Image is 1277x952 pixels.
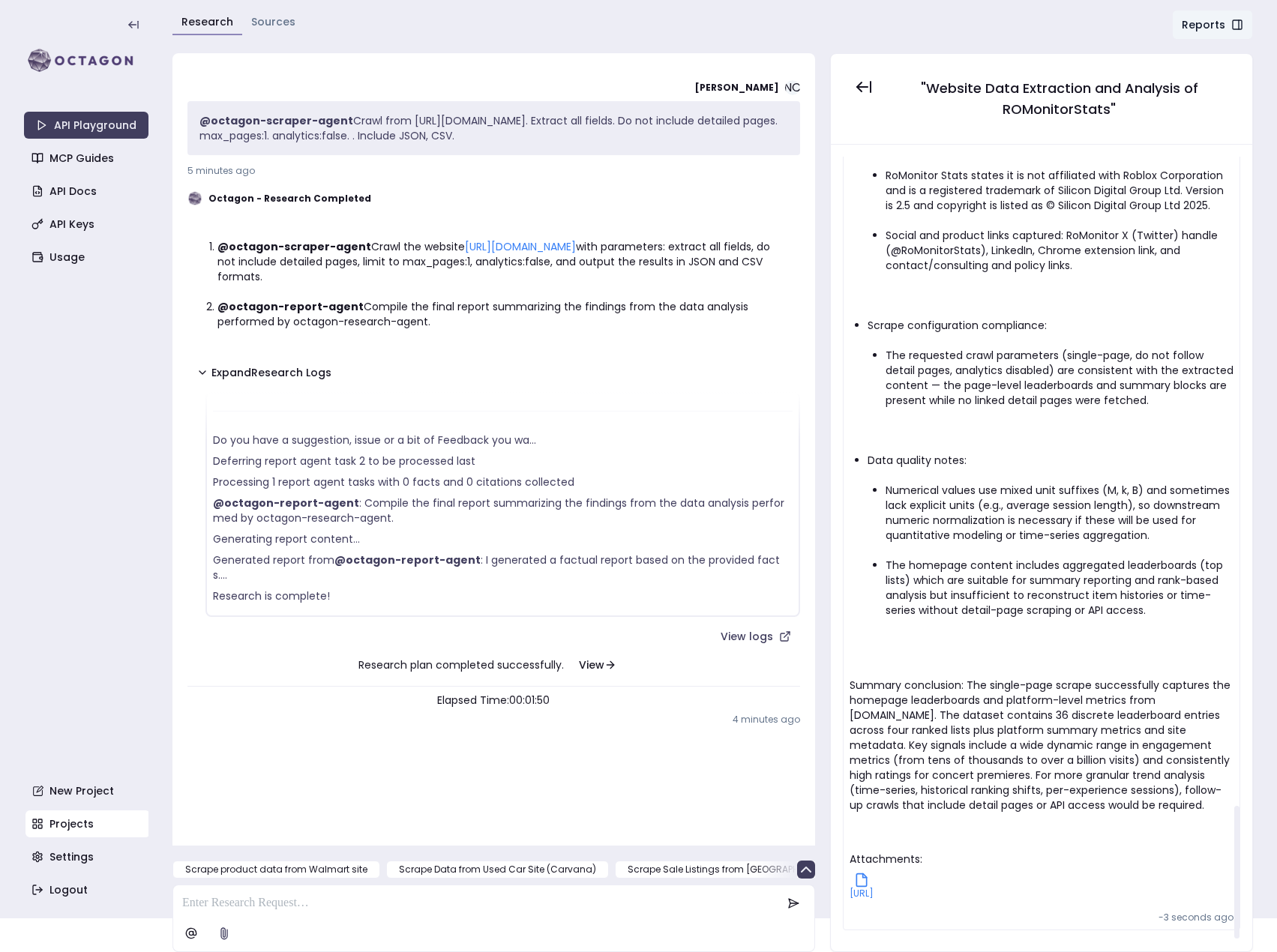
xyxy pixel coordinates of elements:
button: Reports [1172,10,1253,40]
a: Sources [251,14,295,29]
p: : Compile the final report summarizing the findings from the data analysis performed by octagon-r... [213,495,793,525]
a: API Playground [24,112,148,139]
button: ExpandResearch Logs [187,359,340,386]
a: [URL][DOMAIN_NAME] [465,239,576,254]
a: View logs [712,623,800,650]
button: Scrape Data from Used Car Site (Carvana) [386,861,609,879]
li: Compile the final report summarizing the findings from the data analysis performed by octagon-res... [217,299,788,329]
strong: [PERSON_NAME] [695,82,779,94]
li: Numerical values use mixed unit suffixes (M, k, B) and sometimes lack explicit units (e.g., avera... [886,483,1234,543]
button: View [567,650,628,680]
li: Site metadata and governance: [868,138,1234,303]
p: Crawl from [URL][DOMAIN_NAME]. Extract all fields. Do not include detailed pages. max_pages:1. an... [199,113,788,143]
a: Projects [25,810,150,837]
strong: @octagon-report-agent [334,552,481,567]
p: Generating report content… [213,531,793,546]
a: Research [181,14,233,29]
button: Scrape Sale Listings from [GEOGRAPHIC_DATA] [615,861,855,879]
strong: @octagon-scraper-agent [217,239,371,254]
li: Crawl the website with parameters: extract all fields, do not include detailed pages, limit to ma... [217,239,788,284]
img: Octagon [187,191,202,206]
p: Processing 1 report agent tasks with 0 facts and 0 citations collected [213,475,793,489]
p: 4 minutes ago [187,714,800,726]
strong: Octagon - Research Completed [208,193,371,205]
p: -3 seconds ago [850,912,1234,924]
p: Research plan completed successfully. [187,650,800,680]
img: logo-rect-yK7x_WSZ.svg [24,46,148,76]
li: Scrape configuration compliance: [868,318,1234,438]
li: The homepage content includes aggregated leaderboards (top lists) which are suitable for summary ... [886,558,1234,618]
span: 5 minutes ago [187,164,255,177]
li: Data quality notes: [868,453,1234,648]
p: Summary conclusion: The single-page scrape successfully captures the homepage leaderboards and pl... [850,678,1234,813]
a: MCP Guides [25,145,150,172]
p: Attachments: [850,852,1234,867]
strong: @octagon-report-agent [213,495,359,510]
span: [URL] [850,888,874,900]
a: Logout [25,876,150,903]
span: NC [785,80,800,95]
a: [URL] [850,873,874,900]
strong: @octagon-report-agent [217,299,364,314]
li: Social and product links captured: RoMonitor X (Twitter) handle (@RoMonitorStats), LinkedIn, Chro... [886,228,1234,273]
a: Settings [25,843,150,870]
p: Generated report from : I generated a factual report based on the provided facts.... [213,552,793,582]
li: The requested crawl parameters (single-page, do not follow detail pages, analytics disabled) are ... [886,348,1234,408]
li: RoMonitor Stats states it is not affiliated with Roblox Corporation and is a registered trademark... [886,168,1234,213]
p: Research is complete! [213,588,793,603]
p: Elapsed Time: 00:01:50 [187,693,800,708]
a: Usage [25,244,150,271]
a: API Keys [25,211,150,238]
strong: @octagon-scraper-agent [199,113,353,128]
button: "Website Data Extraction and Analysis of ROMonitorStats" [885,72,1234,126]
p: Do you have a suggestion, issue or a bit of Feedback you wa... [213,433,793,448]
button: Scrape product data from Walmart site [172,861,380,879]
a: API Docs [25,178,150,205]
p: Deferring report agent task 2 to be processed last [213,454,793,469]
a: New Project [25,777,150,804]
